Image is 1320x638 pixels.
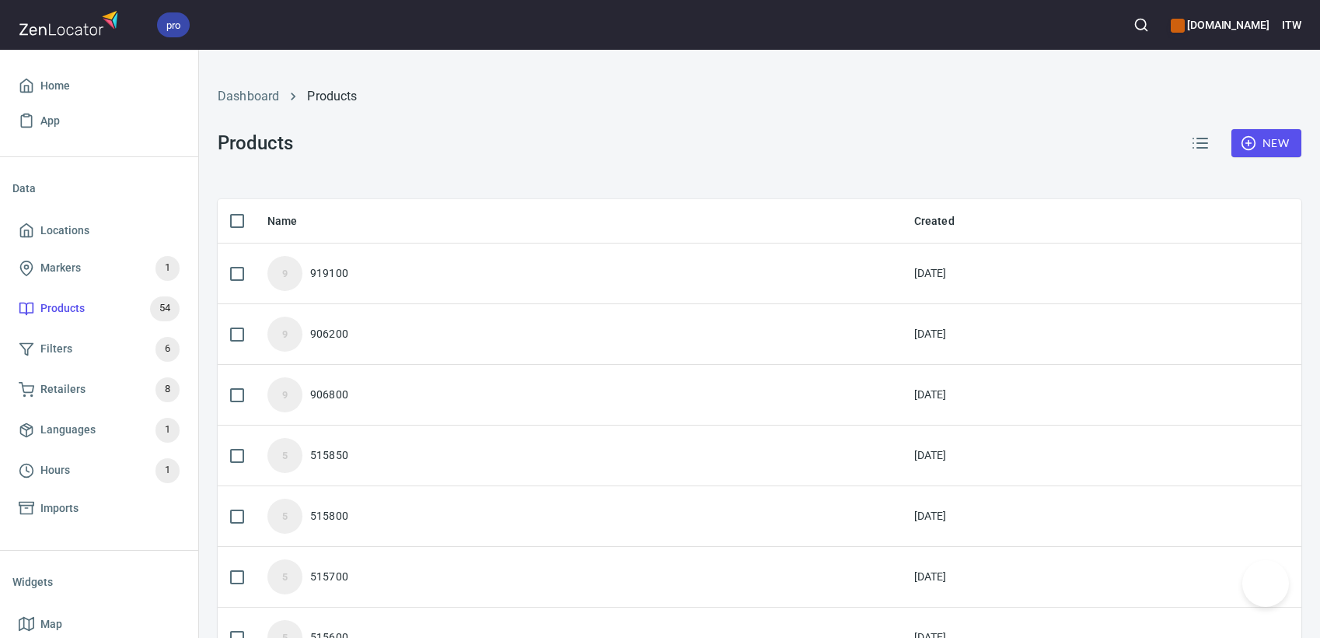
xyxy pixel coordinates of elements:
[155,380,180,398] span: 8
[40,461,70,480] span: Hours
[310,447,348,463] div: 515850
[310,508,348,524] div: 515800
[40,339,72,359] span: Filters
[12,170,186,207] li: Data
[1242,560,1289,607] iframe: Help Scout Beacon - Open
[914,387,947,402] div: [DATE]
[1282,16,1301,33] h6: ITW
[155,461,180,479] span: 1
[267,559,302,594] div: 5
[40,299,85,318] span: Products
[218,87,1301,106] nav: breadcrumb
[310,387,348,402] div: 906800
[914,508,947,524] div: [DATE]
[150,300,180,317] span: 54
[267,499,302,534] div: 5
[12,410,186,450] a: Languages1
[307,89,357,103] a: Products
[255,199,902,244] th: Name
[12,491,186,526] a: Imports
[40,76,70,96] span: Home
[40,615,62,634] span: Map
[1171,19,1185,33] button: color-CE600E
[40,111,60,131] span: App
[12,248,186,289] a: Markers1
[218,132,293,154] h3: Products
[310,326,348,342] div: 906200
[914,569,947,584] div: [DATE]
[914,447,947,463] div: [DATE]
[914,265,947,281] div: [DATE]
[12,370,186,410] a: Retailers8
[1282,8,1301,42] button: ITW
[267,377,302,412] div: 9
[1182,124,1219,162] button: Reorder
[1244,134,1289,153] span: New
[12,289,186,329] a: Products54
[12,450,186,491] a: Hours1
[914,326,947,342] div: [DATE]
[902,199,1301,244] th: Created
[1171,16,1269,33] h6: [DOMAIN_NAME]
[40,499,79,518] span: Imports
[267,256,302,291] div: 9
[12,329,186,370] a: Filters6
[310,265,348,281] div: 919100
[267,317,302,352] div: 9
[40,420,96,440] span: Languages
[1231,129,1301,158] button: New
[267,438,302,473] div: 5
[12,103,186,138] a: App
[40,258,81,278] span: Markers
[155,340,180,358] span: 6
[40,221,89,240] span: Locations
[40,380,86,399] span: Retailers
[12,213,186,248] a: Locations
[157,17,190,33] span: pro
[157,12,190,37] div: pro
[19,6,123,40] img: zenlocator
[155,421,180,439] span: 1
[1124,8,1158,42] button: Search
[1171,8,1269,42] div: Manage your apps
[218,89,279,103] a: Dashboard
[12,68,186,103] a: Home
[310,569,348,584] div: 515700
[12,563,186,601] li: Widgets
[155,259,180,277] span: 1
